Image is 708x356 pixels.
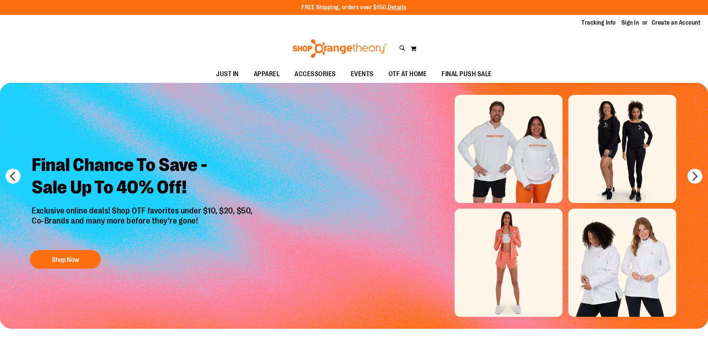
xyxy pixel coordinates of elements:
[621,19,639,27] a: Sign In
[254,66,280,82] span: APPAREL
[389,66,427,82] span: OTF AT HOME
[687,169,702,184] button: next
[442,66,492,82] span: FINAL PUSH SALE
[434,66,499,83] a: FINAL PUSH SALE
[581,19,616,27] a: Tracking Info
[209,66,246,83] a: JUST IN
[26,148,260,206] h2: Final Chance To Save - Sale Up To 40% Off!
[343,66,381,83] a: EVENTS
[381,66,434,83] a: OTF AT HOME
[246,66,287,83] a: APPAREL
[6,169,21,184] button: prev
[294,66,336,82] span: ACCESSORIES
[652,19,701,27] a: Create an Account
[388,4,406,11] a: Details
[26,206,260,243] p: Exclusive online deals! Shop OTF favorites under $10, $20, $50, Co-Brands and many more before th...
[216,66,239,82] span: JUST IN
[30,250,101,269] button: Shop Now
[26,148,260,272] a: Final Chance To Save -Sale Up To 40% Off! Exclusive online deals! Shop OTF favorites under $10, $...
[287,66,343,83] a: ACCESSORIES
[291,39,388,58] img: Shop Orangetheory
[302,3,406,12] p: FREE Shipping, orders over $150.
[351,66,374,82] span: EVENTS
